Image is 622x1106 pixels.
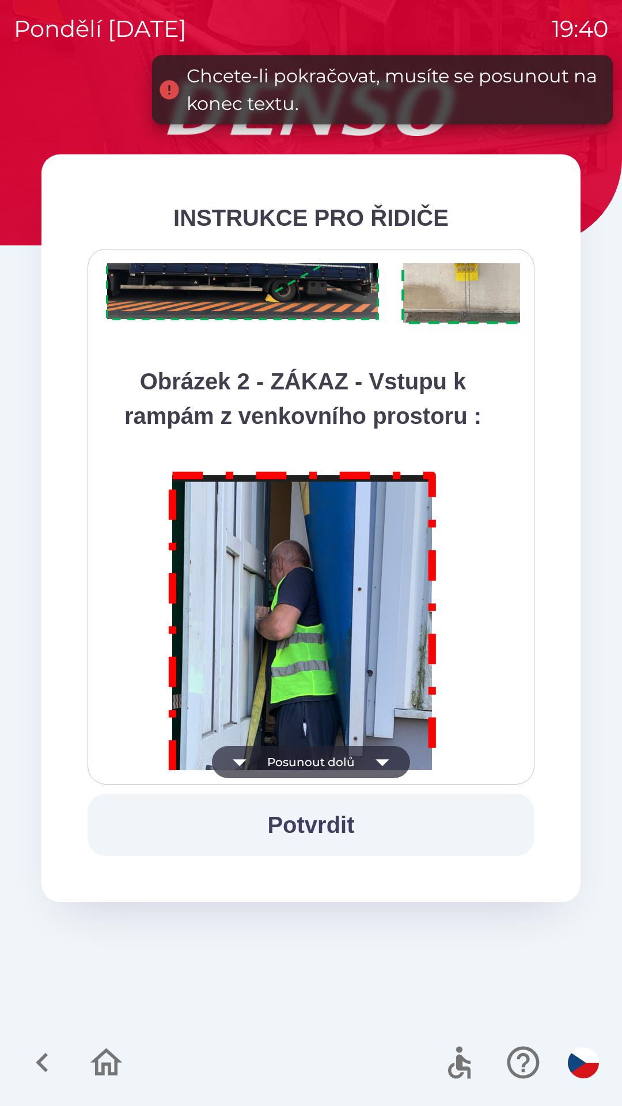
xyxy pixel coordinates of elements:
[155,456,450,880] img: M8MNayrTL6gAAAABJRU5ErkJggg==
[124,369,481,429] strong: Obrázek 2 - ZÁKAZ - Vstupu k rampám z venkovního prostoru :
[88,200,534,235] div: INSTRUKCE PRO ŘIDIČE
[552,12,608,46] p: 19:40
[14,12,187,46] p: pondělí [DATE]
[568,1047,599,1078] img: cs flag
[88,794,534,856] button: Potvrdit
[187,62,601,118] div: Chcete-li pokračovat, musíte se posunout na konec textu.
[41,81,581,136] img: Logo
[212,746,410,778] button: Posunout dolů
